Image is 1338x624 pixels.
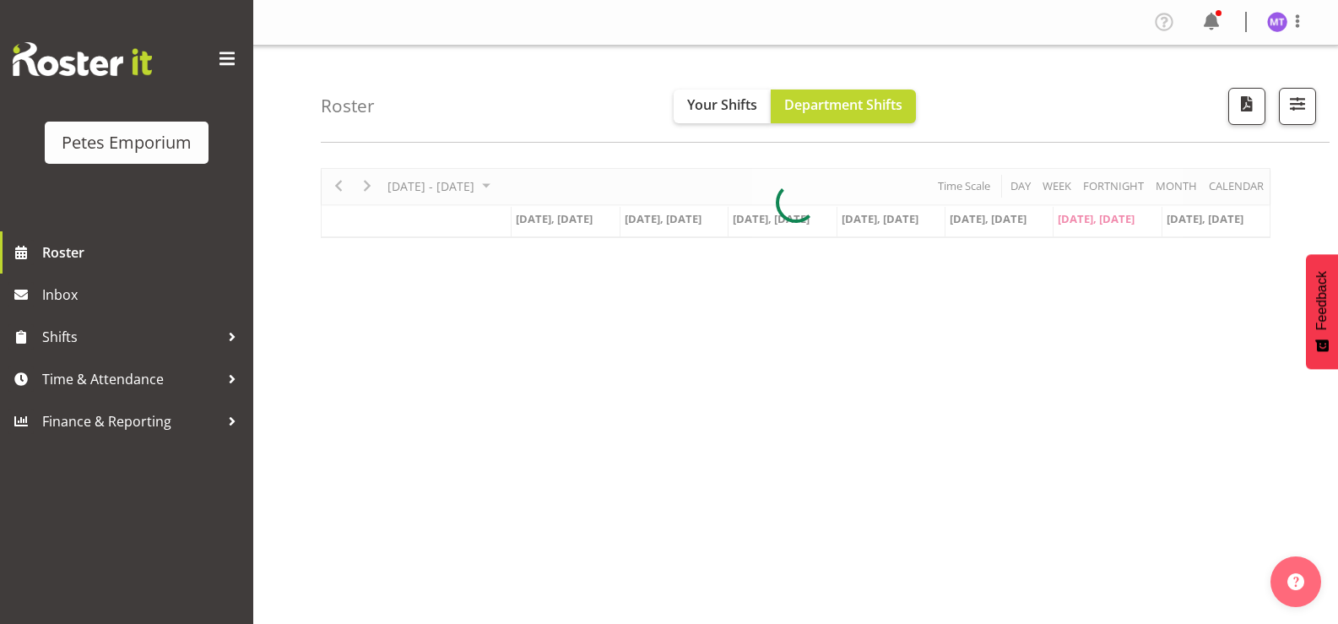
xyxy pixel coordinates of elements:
button: Download a PDF of the roster according to the set date range. [1228,88,1265,125]
img: mya-taupawa-birkhead5814.jpg [1267,12,1287,32]
span: Shifts [42,324,219,350]
div: Petes Emporium [62,130,192,155]
img: help-xxl-2.png [1287,573,1304,590]
button: Feedback - Show survey [1306,254,1338,369]
button: Your Shifts [674,90,771,123]
span: Department Shifts [784,95,902,114]
span: Finance & Reporting [42,409,219,434]
h4: Roster [321,96,375,116]
span: Your Shifts [687,95,757,114]
span: Time & Attendance [42,366,219,392]
span: Feedback [1314,271,1330,330]
span: Roster [42,240,245,265]
button: Department Shifts [771,90,916,123]
span: Inbox [42,282,245,307]
img: Rosterit website logo [13,42,152,76]
button: Filter Shifts [1279,88,1316,125]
